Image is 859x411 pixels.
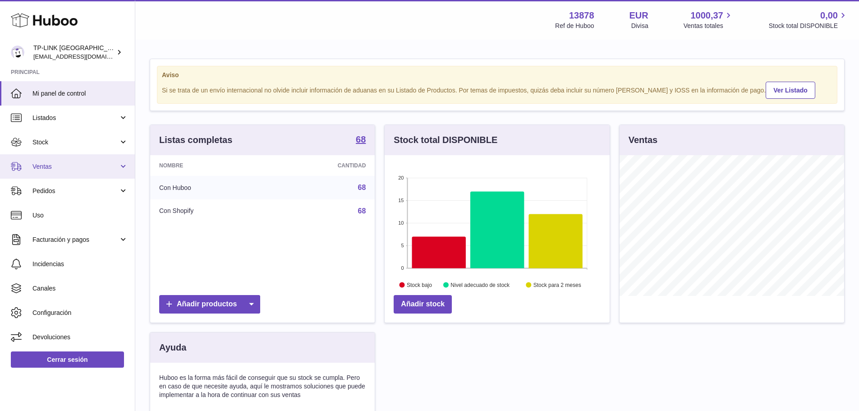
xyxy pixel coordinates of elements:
[32,89,128,98] span: Mi panel de control
[32,162,119,171] span: Ventas
[150,176,270,199] td: Con Huboo
[32,211,128,220] span: Uso
[32,187,119,195] span: Pedidos
[162,80,832,99] div: Si se trata de un envío internacional no olvide incluir información de aduanas en su Listado de P...
[394,134,497,146] h3: Stock total DISPONIBLE
[399,220,404,226] text: 10
[33,44,115,61] div: TP-LINK [GEOGRAPHIC_DATA], SOCIEDAD LIMITADA
[33,53,133,60] span: [EMAIL_ADDRESS][DOMAIN_NAME]
[399,175,404,180] text: 20
[356,135,366,144] strong: 68
[150,199,270,223] td: Con Shopify
[769,9,848,30] a: 0,00 Stock total DISPONIBLE
[159,134,232,146] h3: Listas completas
[451,282,510,288] text: Nivel adecuado de stock
[533,282,581,288] text: Stock para 2 meses
[32,114,119,122] span: Listados
[159,374,366,399] p: Huboo es la forma más fácil de conseguir que su stock se cumpla. Pero en caso de que necesite ayu...
[159,295,260,314] a: Añadir productos
[684,9,734,30] a: 1000,37 Ventas totales
[569,9,594,22] strong: 13878
[358,207,366,215] a: 68
[150,155,270,176] th: Nombre
[159,342,186,354] h3: Ayuda
[394,295,452,314] a: Añadir stock
[32,333,128,342] span: Devoluciones
[32,138,119,147] span: Stock
[32,260,128,268] span: Incidencias
[629,134,657,146] h3: Ventas
[690,9,723,22] span: 1000,37
[11,46,24,59] img: internalAdmin-13878@internal.huboo.com
[766,82,815,99] a: Ver Listado
[162,71,832,79] strong: Aviso
[401,243,404,248] text: 5
[358,184,366,191] a: 68
[270,155,375,176] th: Cantidad
[629,9,648,22] strong: EUR
[555,22,594,30] div: Ref de Huboo
[399,198,404,203] text: 15
[820,9,838,22] span: 0,00
[32,236,119,244] span: Facturación y pagos
[11,351,124,368] a: Cerrar sesión
[32,284,128,293] span: Canales
[32,309,128,317] span: Configuración
[401,265,404,271] text: 0
[684,22,734,30] span: Ventas totales
[407,282,432,288] text: Stock bajo
[769,22,848,30] span: Stock total DISPONIBLE
[631,22,648,30] div: Divisa
[356,135,366,146] a: 68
